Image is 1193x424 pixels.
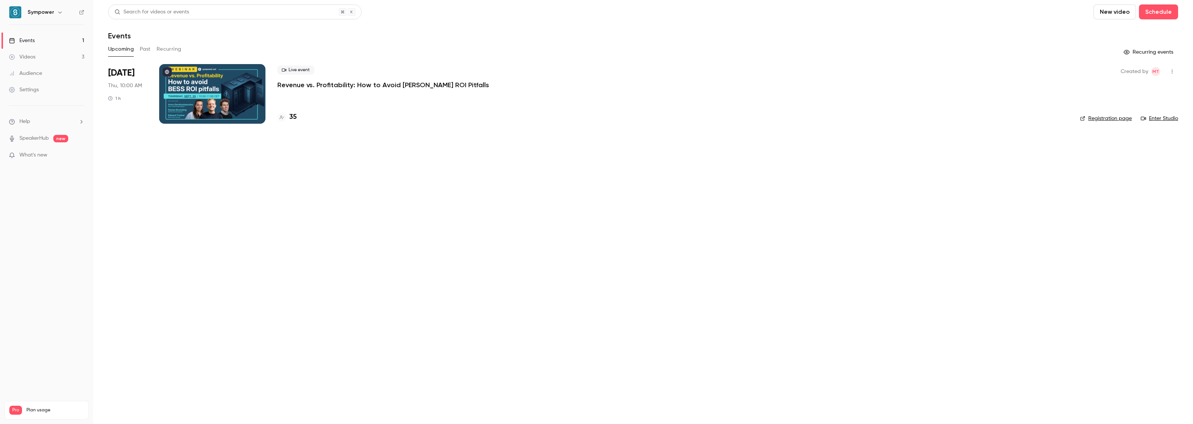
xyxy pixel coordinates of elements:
div: Settings [9,86,39,94]
img: Sympower [9,6,21,18]
span: new [53,135,68,142]
span: Plan usage [26,407,84,413]
div: Sep 25 Thu, 10:00 AM (Europe/Amsterdam) [108,64,147,124]
span: [DATE] [108,67,135,79]
h4: 35 [289,112,297,122]
a: 35 [277,112,297,122]
iframe: Noticeable Trigger [75,152,84,159]
div: Search for videos or events [114,8,189,16]
div: Audience [9,70,42,77]
div: Videos [9,53,35,61]
span: Help [19,118,30,126]
button: Upcoming [108,43,134,55]
a: Revenue vs. Profitability: How to Avoid [PERSON_NAME] ROI Pitfalls [277,80,489,89]
h6: Sympower [28,9,54,16]
button: Recurring [157,43,182,55]
li: help-dropdown-opener [9,118,84,126]
a: Registration page [1080,115,1132,122]
a: SpeakerHub [19,135,49,142]
a: Enter Studio [1141,115,1178,122]
button: New video [1093,4,1136,19]
span: MT [1152,67,1159,76]
button: Past [140,43,151,55]
span: Thu, 10:00 AM [108,82,142,89]
div: Events [9,37,35,44]
span: What's new [19,151,47,159]
span: Manon Thomas [1151,67,1160,76]
span: Pro [9,406,22,415]
h1: Events [108,31,131,40]
div: 1 h [108,95,121,101]
span: Live event [277,66,314,75]
span: Created by [1121,67,1148,76]
button: Schedule [1139,4,1178,19]
button: Recurring events [1120,46,1178,58]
